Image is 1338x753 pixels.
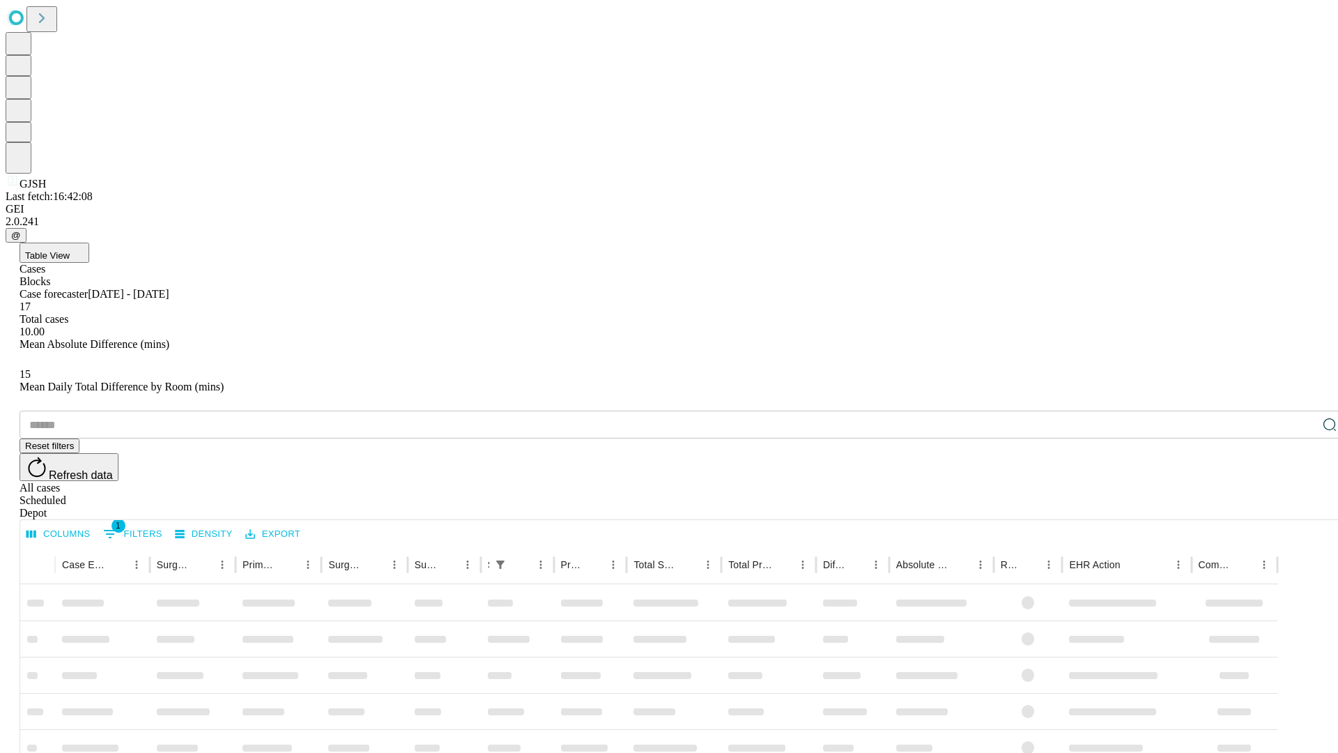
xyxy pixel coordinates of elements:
div: Resolved in EHR [1001,559,1019,570]
span: @ [11,230,21,241]
button: Sort [438,555,458,575]
span: Refresh data [49,469,113,481]
button: Menu [1254,555,1274,575]
button: Sort [365,555,385,575]
div: Case Epic Id [62,559,106,570]
button: Sort [1020,555,1039,575]
button: Refresh data [20,453,118,481]
button: Menu [531,555,551,575]
button: Sort [1122,555,1141,575]
div: Difference [823,559,845,570]
div: Predicted In Room Duration [561,559,583,570]
button: Sort [774,555,793,575]
button: Reset filters [20,439,79,453]
button: Menu [385,555,404,575]
span: GJSH [20,178,46,190]
div: 1 active filter [491,555,510,575]
div: EHR Action [1069,559,1120,570]
button: Show filters [100,523,166,545]
button: Show filters [491,555,510,575]
button: Menu [458,555,477,575]
button: Density [171,524,236,545]
button: Menu [793,555,813,575]
span: Mean Absolute Difference (mins) [20,338,169,350]
button: Sort [679,555,698,575]
button: Sort [951,555,971,575]
span: Table View [25,250,70,261]
span: 15 [20,368,31,380]
button: Sort [847,555,866,575]
div: Surgery Name [328,559,363,570]
button: @ [6,228,26,243]
span: 1 [111,519,125,533]
span: Case forecaster [20,288,88,300]
button: Sort [512,555,531,575]
span: Total cases [20,313,68,325]
button: Menu [866,555,886,575]
button: Sort [584,555,603,575]
button: Menu [698,555,718,575]
span: Mean Daily Total Difference by Room (mins) [20,381,224,393]
span: 10.00 [20,326,45,337]
div: Comments [1199,559,1233,570]
span: 17 [20,301,31,312]
button: Table View [20,243,89,263]
div: Absolute Difference [896,559,950,570]
button: Menu [971,555,990,575]
button: Sort [193,555,213,575]
div: Scheduled In Room Duration [488,559,489,570]
div: Total Predicted Duration [728,559,772,570]
div: GEI [6,203,1332,215]
button: Menu [298,555,318,575]
div: 2.0.241 [6,215,1332,228]
div: Total Scheduled Duration [633,559,677,570]
button: Menu [1169,555,1188,575]
button: Sort [279,555,298,575]
button: Menu [603,555,623,575]
span: Last fetch: 16:42:08 [6,190,93,202]
span: [DATE] - [DATE] [88,288,169,300]
div: Surgery Date [415,559,437,570]
button: Export [242,524,304,545]
button: Sort [107,555,127,575]
span: Reset filters [25,441,74,451]
button: Menu [1039,555,1059,575]
div: Primary Service [243,559,277,570]
div: Surgeon Name [157,559,192,570]
button: Select columns [23,524,94,545]
button: Menu [127,555,146,575]
button: Sort [1235,555,1254,575]
button: Menu [213,555,232,575]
